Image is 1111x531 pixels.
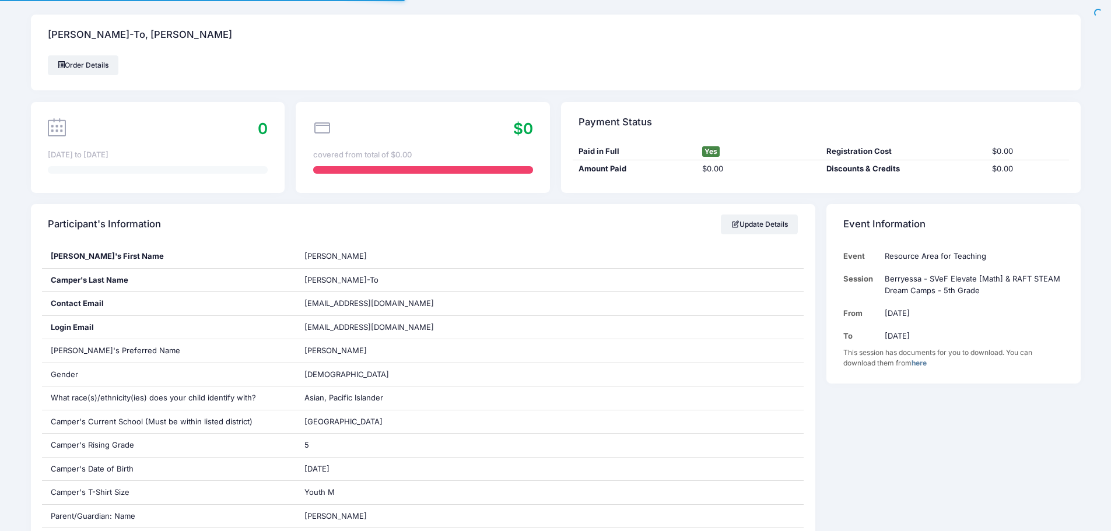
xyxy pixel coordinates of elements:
h4: Participant's Information [48,208,161,241]
h4: Payment Status [579,106,652,139]
div: Paid in Full [573,146,697,157]
div: $0.00 [986,146,1069,157]
td: Session [843,268,879,302]
span: 0 [258,119,268,138]
div: Registration Cost [821,146,986,157]
div: Amount Paid [573,163,697,175]
div: $0.00 [697,163,821,175]
td: From [843,302,879,325]
span: [GEOGRAPHIC_DATA] [304,417,383,426]
td: [DATE] [879,302,1063,325]
a: here [912,358,927,367]
div: covered from total of $0.00 [313,149,533,161]
span: Asian, Pacific Islander [304,393,383,402]
div: Camper's Rising Grade [42,434,296,457]
div: [DATE] to [DATE] [48,149,268,161]
td: Berryessa - SVeF Elevate [Math] & RAFT STEAM Dream Camps - 5th Grade [879,268,1063,302]
span: $0 [513,119,533,138]
h4: Event Information [843,208,926,241]
div: Camper's T-Shirt Size [42,481,296,504]
span: [EMAIL_ADDRESS][DOMAIN_NAME] [304,322,450,333]
td: Event [843,245,879,268]
h4: [PERSON_NAME]-To, [PERSON_NAME] [48,19,232,52]
span: Youth M [304,487,335,497]
span: [PERSON_NAME] [304,251,367,261]
a: Order Details [48,55,119,75]
span: [PERSON_NAME]-To [304,275,378,284]
td: To [843,325,879,347]
span: [PERSON_NAME] [304,511,367,521]
div: [PERSON_NAME]'s Preferred Name [42,339,296,363]
div: What race(s)/ethnicity(ies) does your child identify with? [42,386,296,410]
td: [DATE] [879,325,1063,347]
span: [DATE] [304,464,330,473]
span: [EMAIL_ADDRESS][DOMAIN_NAME] [304,298,434,308]
div: Parent/Guardian: Name [42,505,296,528]
span: [DEMOGRAPHIC_DATA] [304,370,389,379]
div: Camper's Date of Birth [42,458,296,481]
div: Discounts & Credits [821,163,986,175]
span: [PERSON_NAME] [304,346,367,355]
div: Camper's Current School (Must be within listed district) [42,410,296,434]
span: Yes [702,146,720,157]
div: Camper's Last Name [42,269,296,292]
div: Login Email [42,316,296,339]
div: This session has documents for you to download. You can download them from [843,347,1063,368]
div: Gender [42,363,296,386]
td: Resource Area for Teaching [879,245,1063,268]
div: $0.00 [986,163,1069,175]
div: Contact Email [42,292,296,315]
a: Update Details [721,214,798,234]
div: [PERSON_NAME]'s First Name [42,245,296,268]
span: 5 [304,440,309,449]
